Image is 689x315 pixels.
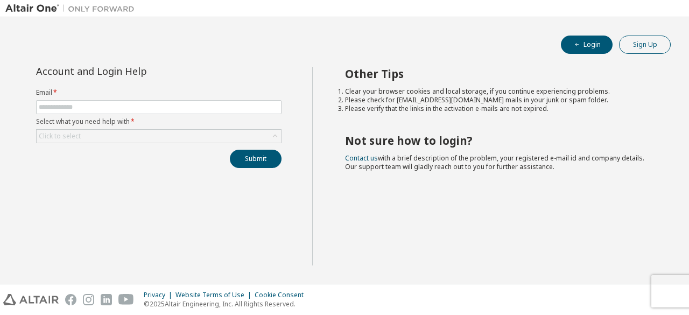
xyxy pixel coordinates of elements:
[345,67,652,81] h2: Other Tips
[5,3,140,14] img: Altair One
[144,291,175,299] div: Privacy
[230,150,282,168] button: Submit
[65,294,76,305] img: facebook.svg
[561,36,613,54] button: Login
[144,299,310,309] p: © 2025 Altair Engineering, Inc. All Rights Reserved.
[36,67,233,75] div: Account and Login Help
[36,88,282,97] label: Email
[619,36,671,54] button: Sign Up
[37,130,281,143] div: Click to select
[345,134,652,148] h2: Not sure how to login?
[345,104,652,113] li: Please verify that the links in the activation e-mails are not expired.
[345,153,644,171] span: with a brief description of the problem, your registered e-mail id and company details. Our suppo...
[101,294,112,305] img: linkedin.svg
[255,291,310,299] div: Cookie Consent
[36,117,282,126] label: Select what you need help with
[175,291,255,299] div: Website Terms of Use
[3,294,59,305] img: altair_logo.svg
[345,87,652,96] li: Clear your browser cookies and local storage, if you continue experiencing problems.
[39,132,81,141] div: Click to select
[83,294,94,305] img: instagram.svg
[118,294,134,305] img: youtube.svg
[345,96,652,104] li: Please check for [EMAIL_ADDRESS][DOMAIN_NAME] mails in your junk or spam folder.
[345,153,378,163] a: Contact us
